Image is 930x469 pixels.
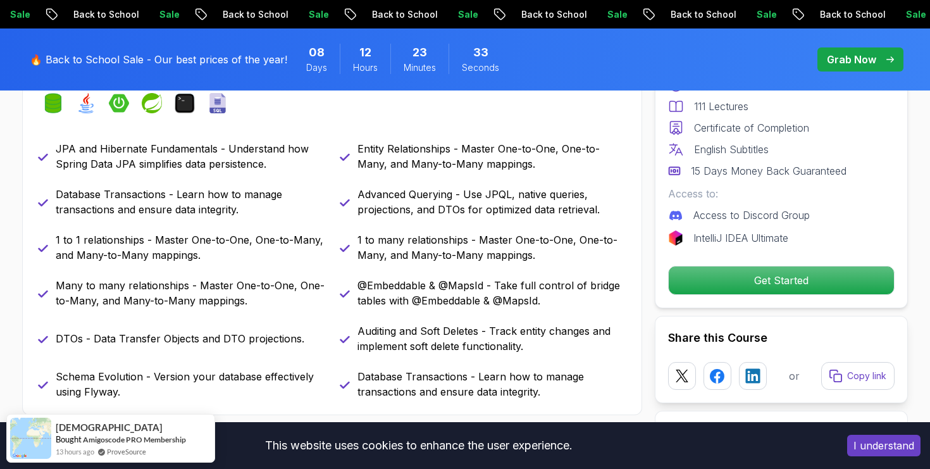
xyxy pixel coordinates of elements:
[404,61,436,74] span: Minutes
[9,432,828,460] div: This website uses cookies to enhance the user experience.
[76,93,96,113] img: java logo
[888,8,928,21] p: Sale
[668,266,895,295] button: Get Started
[141,8,182,21] p: Sale
[652,8,738,21] p: Back to School
[56,331,304,346] p: DTOs - Data Transfer Objects and DTO projections.
[142,93,162,113] img: spring logo
[693,208,810,223] p: Access to Discord Group
[290,8,331,21] p: Sale
[204,8,290,21] p: Back to School
[55,8,141,21] p: Back to School
[694,120,809,135] p: Certificate of Completion
[693,230,788,246] p: IntelliJ IDEA Ultimate
[694,142,769,157] p: English Subtitles
[789,368,800,384] p: or
[43,93,63,113] img: spring-data-jpa logo
[589,8,629,21] p: Sale
[56,278,325,308] p: Many to many relationships - Master One-to-One, One-to-Many, and Many-to-Many mappings.
[56,232,325,263] p: 1 to 1 relationships - Master One-to-One, One-to-Many, and Many-to-Many mappings.
[354,8,440,21] p: Back to School
[802,8,888,21] p: Back to School
[668,186,895,201] p: Access to:
[56,187,325,217] p: Database Transactions - Learn how to manage transactions and ensure data integrity.
[56,446,94,457] span: 13 hours ago
[357,187,626,217] p: Advanced Querying - Use JPQL, native queries, projections, and DTOs for optimized data retrieval.
[694,99,748,114] p: 111 Lectures
[56,369,325,399] p: Schema Evolution - Version your database effectively using Flyway.
[353,61,378,74] span: Hours
[821,362,895,390] button: Copy link
[440,8,480,21] p: Sale
[56,434,82,444] span: Bought
[691,163,846,178] p: 15 Days Money Back Guaranteed
[357,278,626,308] p: @Embeddable & @MapsId - Take full control of bridge tables with @Embeddable & @MapsId.
[175,93,195,113] img: terminal logo
[208,93,228,113] img: sql logo
[56,141,325,172] p: JPA and Hibernate Fundamentals - Understand how Spring Data JPA simplifies data persistence.
[30,52,287,67] p: 🔥 Back to School Sale - Our best prices of the year!
[306,61,327,74] span: Days
[357,232,626,263] p: 1 to many relationships - Master One-to-One, One-to-Many, and Many-to-Many mappings.
[359,44,371,61] span: 12 Hours
[462,61,499,74] span: Seconds
[10,418,51,459] img: provesource social proof notification image
[357,323,626,354] p: Auditing and Soft Deletes - Track entity changes and implement soft delete functionality.
[847,435,921,456] button: Accept cookies
[668,230,683,246] img: jetbrains logo
[412,44,427,61] span: 23 Minutes
[668,329,895,347] h2: Share this Course
[827,52,876,67] p: Grab Now
[56,422,163,433] span: [DEMOGRAPHIC_DATA]
[357,369,626,399] p: Database Transactions - Learn how to manage transactions and ensure data integrity.
[83,435,186,444] a: Amigoscode PRO Membership
[847,370,886,382] p: Copy link
[503,8,589,21] p: Back to School
[669,266,894,294] p: Get Started
[309,44,325,61] span: 8 Days
[738,8,779,21] p: Sale
[473,44,488,61] span: 33 Seconds
[107,446,146,457] a: ProveSource
[357,141,626,172] p: Entity Relationships - Master One-to-One, One-to-Many, and Many-to-Many mappings.
[109,93,129,113] img: spring-boot logo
